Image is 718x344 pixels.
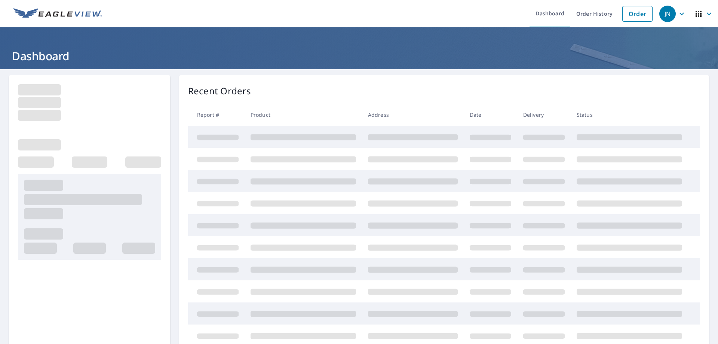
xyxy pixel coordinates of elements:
th: Status [571,104,688,126]
th: Report # [188,104,245,126]
img: EV Logo [13,8,102,19]
p: Recent Orders [188,84,251,98]
div: JN [659,6,676,22]
a: Order [622,6,653,22]
th: Date [464,104,517,126]
th: Delivery [517,104,571,126]
th: Product [245,104,362,126]
h1: Dashboard [9,48,709,64]
th: Address [362,104,464,126]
